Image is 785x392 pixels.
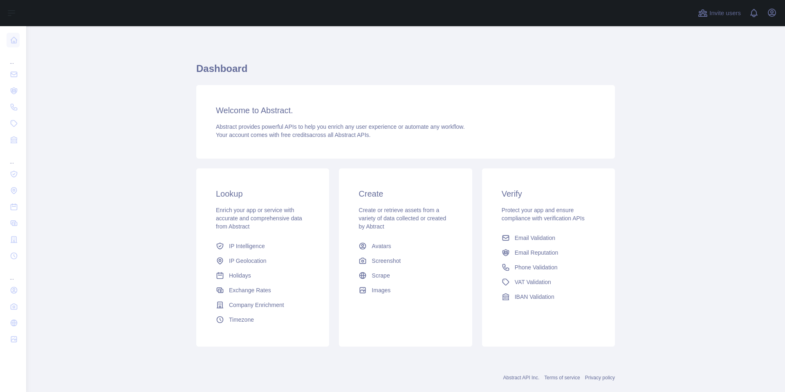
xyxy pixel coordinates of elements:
[7,149,20,165] div: ...
[359,188,452,199] h3: Create
[229,301,284,309] span: Company Enrichment
[355,239,455,253] a: Avatars
[355,253,455,268] a: Screenshot
[498,260,599,275] a: Phone Validation
[229,257,267,265] span: IP Geolocation
[196,62,615,82] h1: Dashboard
[515,234,555,242] span: Email Validation
[502,207,585,222] span: Protect your app and ensure compliance with verification APIs
[515,293,554,301] span: IBAN Validation
[213,239,313,253] a: IP Intelligence
[7,49,20,65] div: ...
[372,257,401,265] span: Screenshot
[355,283,455,298] a: Images
[372,286,390,294] span: Images
[544,375,580,381] a: Terms of service
[216,123,465,130] span: Abstract provides powerful APIs to help you enrich any user experience or automate any workflow.
[213,283,313,298] a: Exchange Rates
[498,289,599,304] a: IBAN Validation
[213,268,313,283] a: Holidays
[216,188,310,199] h3: Lookup
[372,271,390,280] span: Scrape
[503,375,540,381] a: Abstract API Inc.
[696,7,742,20] button: Invite users
[229,286,271,294] span: Exchange Rates
[216,132,370,138] span: Your account comes with across all Abstract APIs.
[709,9,741,18] span: Invite users
[498,245,599,260] a: Email Reputation
[281,132,309,138] span: free credits
[498,275,599,289] a: VAT Validation
[229,242,265,250] span: IP Intelligence
[355,268,455,283] a: Scrape
[213,298,313,312] a: Company Enrichment
[585,375,615,381] a: Privacy policy
[7,265,20,281] div: ...
[213,312,313,327] a: Timezone
[498,231,599,245] a: Email Validation
[216,105,595,116] h3: Welcome to Abstract.
[515,249,558,257] span: Email Reputation
[359,207,446,230] span: Create or retrieve assets from a variety of data collected or created by Abtract
[515,263,558,271] span: Phone Validation
[515,278,551,286] span: VAT Validation
[213,253,313,268] a: IP Geolocation
[229,271,251,280] span: Holidays
[502,188,595,199] h3: Verify
[372,242,391,250] span: Avatars
[216,207,302,230] span: Enrich your app or service with accurate and comprehensive data from Abstract
[229,316,254,324] span: Timezone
